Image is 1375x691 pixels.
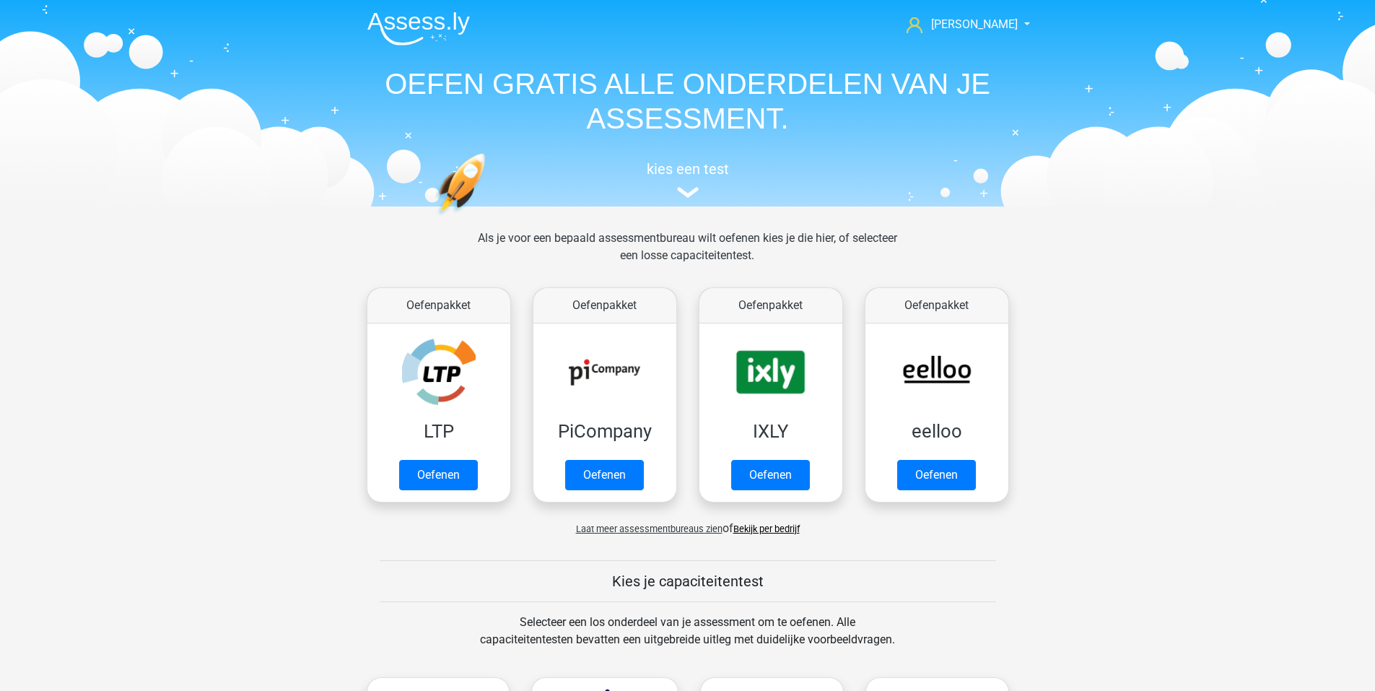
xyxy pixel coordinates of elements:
[399,460,478,490] a: Oefenen
[565,460,644,490] a: Oefenen
[576,523,723,534] span: Laat meer assessmentbureaus zien
[731,460,810,490] a: Oefenen
[466,230,909,282] div: Als je voor een bepaald assessmentbureau wilt oefenen kies je die hier, of selecteer een losse ca...
[897,460,976,490] a: Oefenen
[380,573,996,590] h5: Kies je capaciteitentest
[367,12,470,45] img: Assessly
[733,523,800,534] a: Bekijk per bedrijf
[356,66,1020,136] h1: OEFEN GRATIS ALLE ONDERDELEN VAN JE ASSESSMENT.
[901,16,1019,33] a: [PERSON_NAME]
[435,153,541,284] img: oefenen
[677,187,699,198] img: assessment
[356,160,1020,178] h5: kies een test
[356,508,1020,537] div: of
[931,17,1018,31] span: [PERSON_NAME]
[466,614,909,666] div: Selecteer een los onderdeel van je assessment om te oefenen. Alle capaciteitentesten bevatten een...
[356,160,1020,199] a: kies een test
